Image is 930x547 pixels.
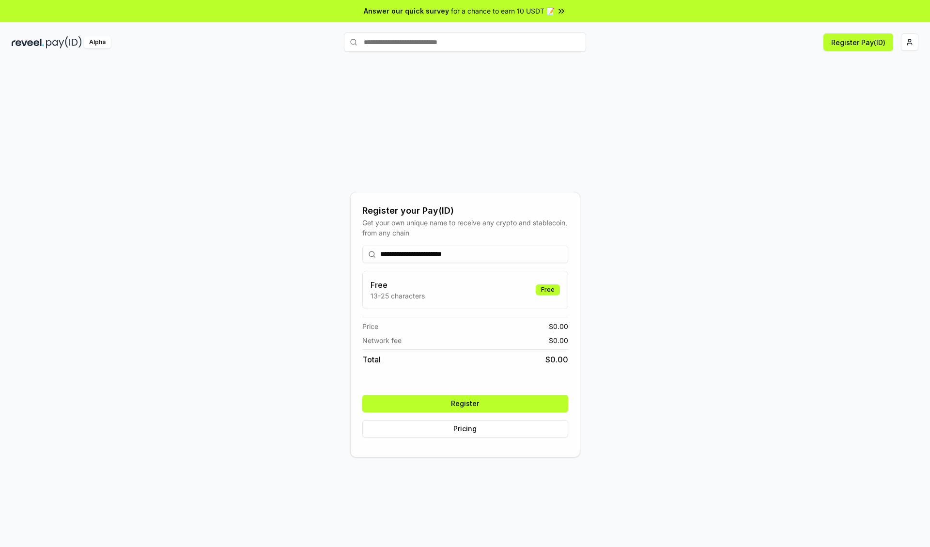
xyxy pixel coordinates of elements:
[362,321,378,331] span: Price
[362,354,381,365] span: Total
[536,284,560,295] div: Free
[364,6,449,16] span: Answer our quick survey
[549,321,568,331] span: $ 0.00
[362,218,568,238] div: Get your own unique name to receive any crypto and stablecoin, from any chain
[823,33,893,51] button: Register Pay(ID)
[545,354,568,365] span: $ 0.00
[371,291,425,301] p: 13-25 characters
[451,6,555,16] span: for a chance to earn 10 USDT 📝
[362,204,568,218] div: Register your Pay(ID)
[362,395,568,412] button: Register
[362,335,402,345] span: Network fee
[362,420,568,438] button: Pricing
[549,335,568,345] span: $ 0.00
[371,279,425,291] h3: Free
[84,36,111,48] div: Alpha
[12,36,44,48] img: reveel_dark
[46,36,82,48] img: pay_id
